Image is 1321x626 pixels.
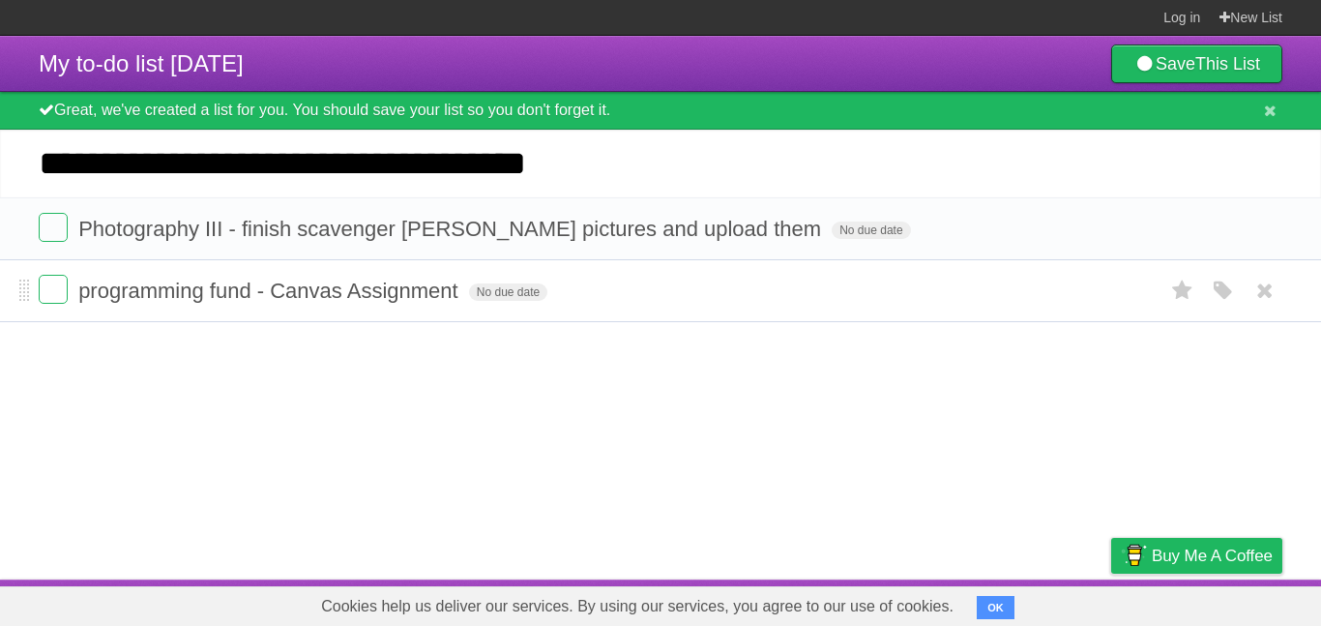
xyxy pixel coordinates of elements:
span: No due date [832,222,910,239]
a: Developers [918,584,996,621]
b: This List [1195,54,1260,74]
span: programming fund - Canvas Assignment [78,279,463,303]
span: No due date [469,283,547,301]
label: Done [39,213,68,242]
span: Photography III - finish scavenger [PERSON_NAME] pictures and upload them [78,217,826,241]
span: Cookies help us deliver our services. By using our services, you agree to our use of cookies. [302,587,973,626]
a: Privacy [1086,584,1136,621]
a: About [854,584,895,621]
a: Buy me a coffee [1111,538,1282,574]
label: Star task [1164,275,1201,307]
a: Terms [1020,584,1063,621]
button: OK [977,596,1014,619]
a: Suggest a feature [1160,584,1282,621]
a: SaveThis List [1111,45,1282,83]
span: My to-do list [DATE] [39,50,244,76]
span: Buy me a coffee [1152,539,1273,573]
img: Buy me a coffee [1121,539,1147,572]
label: Done [39,275,68,304]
